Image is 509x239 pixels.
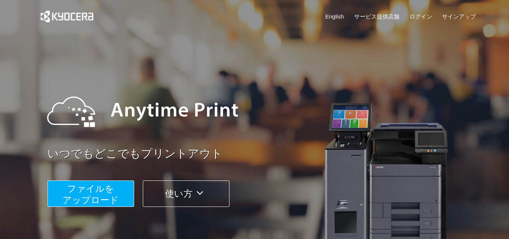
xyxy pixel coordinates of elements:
[410,12,432,20] a: ログイン
[47,180,134,207] button: ファイルを​​アップロード
[326,12,344,20] a: English
[143,180,229,207] button: 使い方
[354,12,399,20] a: サービス提供店舗
[47,146,481,162] a: いつでもどこでもプリントアウト
[63,183,119,205] span: ファイルを ​​アップロード
[442,12,476,20] a: サインアップ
